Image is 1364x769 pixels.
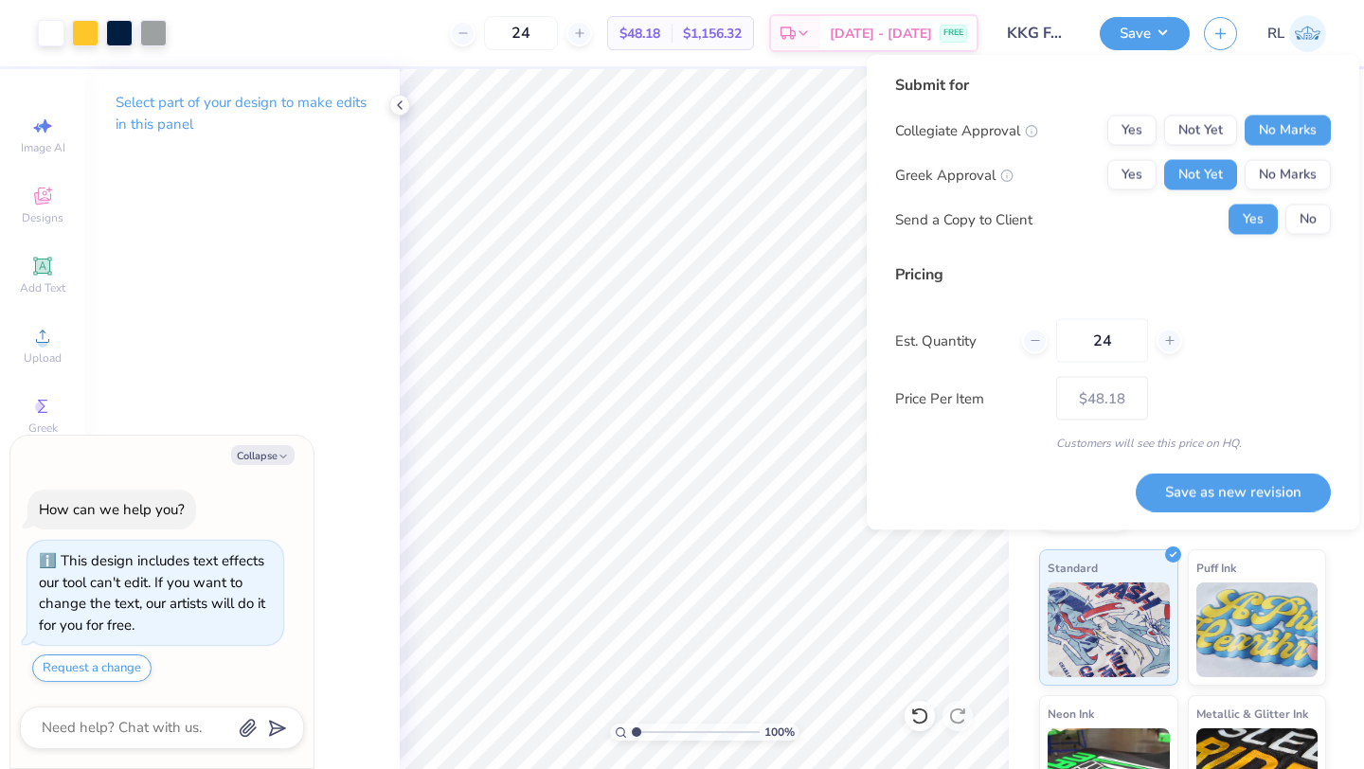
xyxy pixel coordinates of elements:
[895,263,1331,286] div: Pricing
[1229,205,1278,235] button: Yes
[895,164,1014,186] div: Greek Approval
[1100,17,1190,50] button: Save
[895,74,1331,97] div: Submit for
[116,92,369,135] p: Select part of your design to make edits in this panel
[895,387,1042,409] label: Price Per Item
[895,119,1038,141] div: Collegiate Approval
[1048,558,1098,578] span: Standard
[993,14,1086,52] input: Untitled Design
[1164,160,1237,190] button: Not Yet
[1267,15,1326,52] a: RL
[1136,473,1331,511] button: Save as new revision
[1048,704,1094,724] span: Neon Ink
[895,208,1032,230] div: Send a Copy to Client
[895,330,1008,351] label: Est. Quantity
[21,140,65,155] span: Image AI
[1289,15,1326,52] img: Ryan Leale
[1196,558,1236,578] span: Puff Ink
[683,24,742,44] span: $1,156.32
[1267,23,1284,45] span: RL
[1285,205,1331,235] button: No
[1048,582,1170,677] img: Standard
[764,724,795,741] span: 100 %
[1196,704,1308,724] span: Metallic & Glitter Ink
[1245,160,1331,190] button: No Marks
[1056,319,1148,363] input: – –
[830,24,932,44] span: [DATE] - [DATE]
[1107,116,1157,146] button: Yes
[20,280,65,295] span: Add Text
[484,16,558,50] input: – –
[24,350,62,366] span: Upload
[1196,582,1319,677] img: Puff Ink
[895,435,1331,452] div: Customers will see this price on HQ.
[619,24,660,44] span: $48.18
[39,551,265,635] div: This design includes text effects our tool can't edit. If you want to change the text, our artist...
[1245,116,1331,146] button: No Marks
[28,420,58,436] span: Greek
[1107,160,1157,190] button: Yes
[39,500,185,519] div: How can we help you?
[231,445,295,465] button: Collapse
[22,210,63,225] span: Designs
[943,27,963,40] span: FREE
[1164,116,1237,146] button: Not Yet
[32,654,152,682] button: Request a change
